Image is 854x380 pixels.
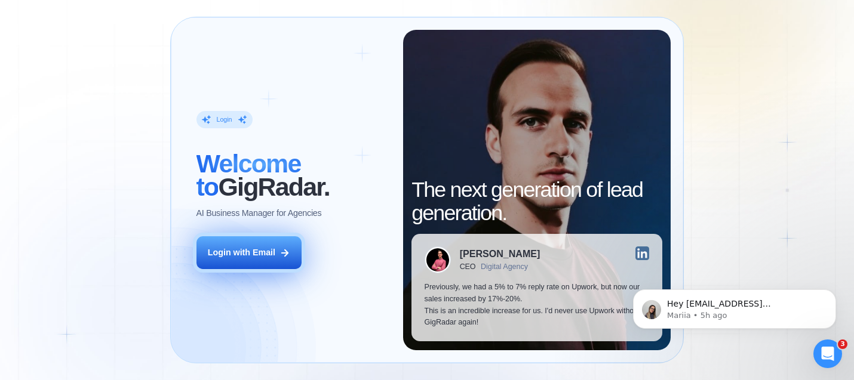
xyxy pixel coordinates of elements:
[813,339,842,368] iframe: Intercom live chat
[481,262,528,271] div: Digital Agency
[615,264,854,348] iframe: Intercom notifications message
[460,249,540,258] div: [PERSON_NAME]
[838,339,847,349] span: 3
[208,247,275,259] div: Login with Email
[425,282,650,329] p: Previously, we had a 5% to 7% reply rate on Upwork, but now our sales increased by 17%-20%. This ...
[196,152,391,199] h2: ‍ GigRadar.
[196,149,301,201] span: Welcome to
[196,236,302,269] button: Login with Email
[196,208,322,220] p: AI Business Manager for Agencies
[411,178,662,225] h2: The next generation of lead generation.
[216,115,232,123] div: Login
[460,262,475,271] div: CEO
